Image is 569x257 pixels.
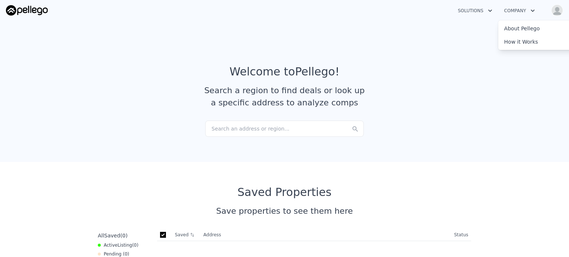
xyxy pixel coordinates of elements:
span: Active ( 0 ) [104,242,139,248]
span: Listing [117,243,132,248]
div: Welcome to Pellego ! [230,65,340,78]
button: Company [498,4,541,17]
span: Saved [104,233,120,239]
th: Status [451,229,471,241]
button: Solutions [452,4,498,17]
div: Search an address or region... [205,121,364,137]
div: All ( 0 ) [98,232,127,239]
div: Saved Properties [95,186,474,199]
th: Saved [172,229,200,241]
div: Pending ( 0 ) [98,251,129,257]
div: Search a region to find deals or look up a specific address to analyze comps [202,84,367,109]
img: avatar [551,4,563,16]
img: Pellego [6,5,48,16]
div: Save properties to see them here [95,205,474,217]
th: Address [200,229,451,241]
